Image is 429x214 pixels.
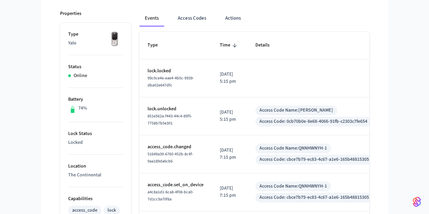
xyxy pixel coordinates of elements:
p: Properties [60,10,81,17]
p: lock.locked [148,67,203,75]
p: 74% [78,105,87,112]
p: lock.unlocked [148,105,203,113]
button: Events [139,10,164,26]
div: Access Code Name: QNNHWNYH-1 [259,145,327,152]
div: Access Code Name: QNNHWNYH-1 [259,183,327,190]
img: SeamLogoGradient.69752ec5.svg [413,196,421,207]
div: lock [108,207,116,214]
span: Time [220,40,239,51]
p: [DATE] 5:15 pm [220,109,239,123]
p: Lock Status [68,130,123,137]
span: 99c0ce4e-eae4-4b5c-9939-dba02e647dfc [148,75,194,88]
div: Access Code: cbce7b79-ec83-4c67-a1e6-165b48815305 [259,194,369,201]
img: Yale Assure Touchscreen Wifi Smart Lock, Satin Nickel, Front [106,31,123,48]
p: [DATE] 5:15 pm [220,71,239,85]
p: Online [74,72,87,79]
span: Type [148,40,167,51]
p: Capabilities [68,195,123,202]
div: Access Code Name: [PERSON_NAME] [259,107,333,114]
p: The Continental [68,172,123,179]
p: Type [68,31,123,38]
span: Details [255,40,278,51]
p: access_code.changed [148,143,203,151]
p: Location [68,163,123,170]
p: Locked [68,139,123,146]
p: Status [68,63,123,71]
button: Actions [220,10,246,26]
p: Battery [68,96,123,103]
span: 51649a39-6760-452b-8c4f-9aa189da6cb6 [148,151,193,164]
div: ant example [139,10,369,26]
div: Access Code: 0cb70b0e-8e68-4066-91fb-c2303c7fe654 [259,118,367,125]
p: [DATE] 7:15 pm [220,185,239,199]
p: Yale [68,40,123,47]
span: a4c8a1d1-6ca8-4f08-bca0-7d1cc9a70f8a [148,189,194,202]
div: Access Code: cbce7b79-ec83-4c67-a1e6-165b48815305 [259,156,369,163]
p: access_code.set_on_device [148,181,203,189]
button: Access Codes [172,10,212,26]
p: [DATE] 7:15 pm [220,147,239,161]
span: 851e562a-f443-44c4-89f5-7758b7b5e301 [148,113,192,126]
div: access_code [72,207,97,214]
